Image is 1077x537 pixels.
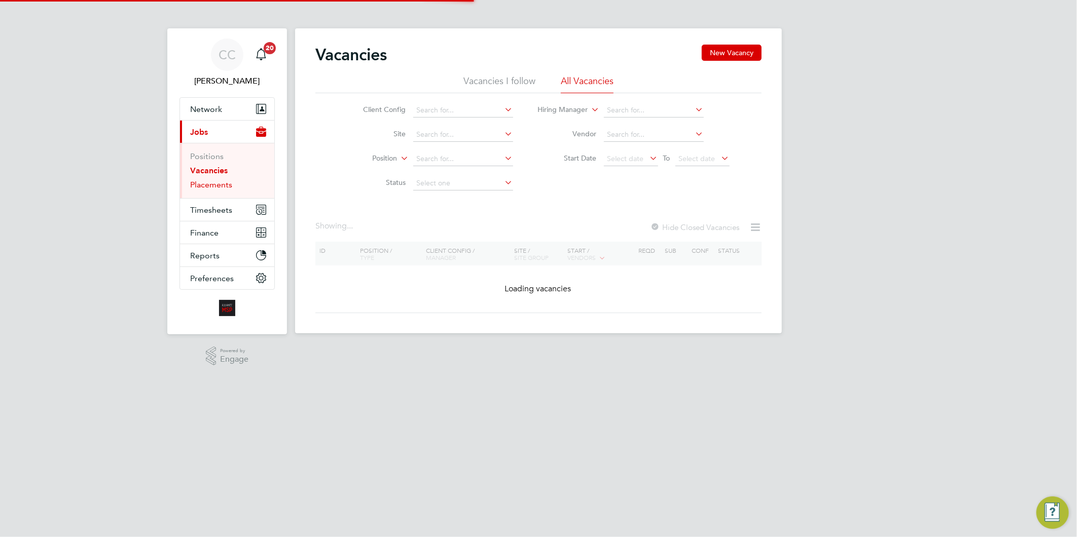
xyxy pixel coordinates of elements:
[180,244,274,266] button: Reports
[538,129,597,138] label: Vendor
[538,154,597,163] label: Start Date
[251,39,271,71] a: 20
[604,103,704,118] input: Search for...
[180,199,274,221] button: Timesheets
[1036,496,1069,529] button: Engage Resource Center
[190,274,234,283] span: Preferences
[220,347,248,355] span: Powered by
[180,143,274,198] div: Jobs
[347,221,353,231] span: ...
[679,154,715,163] span: Select date
[180,221,274,244] button: Finance
[315,45,387,65] h2: Vacancies
[190,151,224,161] a: Positions
[530,105,588,115] label: Hiring Manager
[413,103,513,118] input: Search for...
[413,152,513,166] input: Search for...
[190,251,220,260] span: Reports
[463,75,535,93] li: Vacancies I follow
[604,128,704,142] input: Search for...
[561,75,614,93] li: All Vacancies
[179,300,275,316] a: Go to home page
[190,166,228,175] a: Vacancies
[219,300,235,316] img: alliancemsp-logo-retina.png
[650,222,739,232] label: Hide Closed Vacancies
[180,98,274,120] button: Network
[179,75,275,87] span: Claire Compton
[190,180,232,189] a: Placements
[167,28,287,334] nav: Main navigation
[660,151,673,165] span: To
[179,39,275,87] a: CC[PERSON_NAME]
[206,347,249,366] a: Powered byEngage
[348,129,406,138] label: Site
[339,154,398,164] label: Position
[190,104,222,114] span: Network
[190,127,208,137] span: Jobs
[702,45,762,61] button: New Vacancy
[219,48,236,61] span: CC
[315,221,355,232] div: Showing
[607,154,644,163] span: Select date
[348,105,406,114] label: Client Config
[190,228,219,238] span: Finance
[220,355,248,364] span: Engage
[180,267,274,289] button: Preferences
[190,205,232,215] span: Timesheets
[348,178,406,187] label: Status
[413,176,513,190] input: Select one
[413,128,513,142] input: Search for...
[180,121,274,143] button: Jobs
[264,42,276,54] span: 20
